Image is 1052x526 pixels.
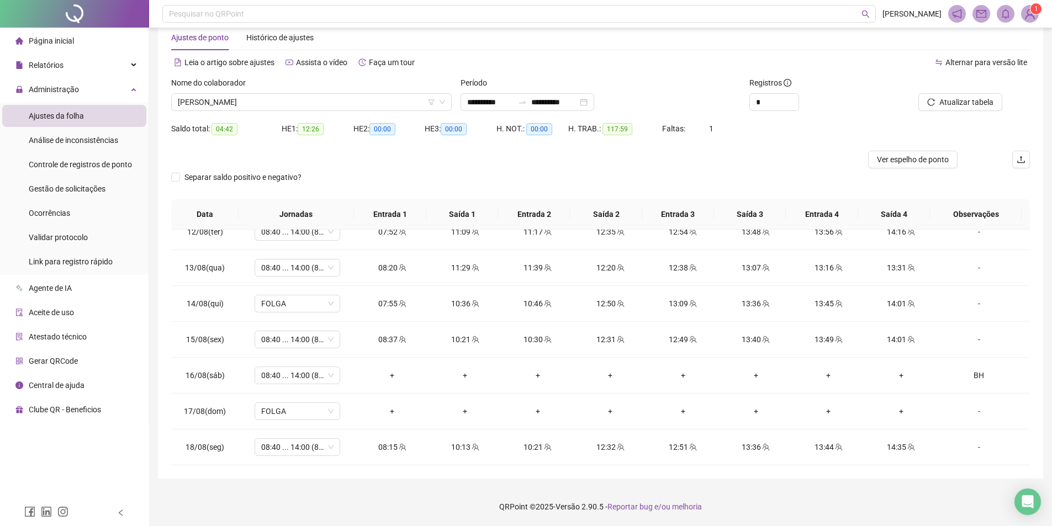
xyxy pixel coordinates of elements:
span: 00:00 [526,123,552,135]
div: + [583,369,638,381]
th: Entrada 4 [786,199,858,230]
span: 08:40 ... 14:00 (8 HORAS) [261,439,334,455]
span: team [543,228,552,236]
span: team [471,264,479,272]
div: + [655,405,711,417]
div: + [365,405,420,417]
span: 16/08(sáb) [186,371,225,380]
img: 82424 [1022,6,1038,22]
th: Saída 2 [570,199,642,230]
span: Aceite de uso [29,308,74,317]
th: Entrada 1 [354,199,426,230]
span: 08:40 ... 14:00 (8 HORAS) [261,331,334,348]
span: Administração [29,85,79,94]
div: Saldo total: [171,123,282,135]
span: info-circle [15,381,23,389]
div: + [655,369,711,381]
div: + [365,369,420,381]
span: audit [15,309,23,316]
span: 08:40 ... 14:00 (8 HORAS) [261,367,334,384]
span: filter [428,99,435,105]
span: 13/08(qua) [185,263,225,272]
span: Faça um tour [369,58,415,67]
div: 10:13 [437,441,493,453]
div: 12:51 [655,441,711,453]
span: team [906,264,915,272]
span: team [543,264,552,272]
span: Versão [556,502,580,511]
span: 00:00 [441,123,467,135]
div: HE 1: [282,123,353,135]
div: + [510,369,565,381]
div: 13:45 [801,297,856,310]
span: facebook [24,506,35,517]
div: - [947,297,1012,310]
label: Período [461,77,494,89]
span: instagram [57,506,68,517]
span: team [834,264,843,272]
span: Atestado técnico [29,332,87,341]
div: Open Intercom Messenger [1014,488,1041,515]
span: history [358,59,366,66]
div: + [728,369,784,381]
div: 12:20 [583,262,638,274]
span: 08:40 ... 14:00 (8 HORAS) [261,224,334,240]
span: reload [927,98,935,106]
span: team [398,336,406,343]
span: team [688,264,697,272]
span: team [471,300,479,307]
div: H. TRAB.: [568,123,662,135]
span: team [616,228,625,236]
div: 14:01 [874,333,929,346]
span: gift [15,406,23,413]
span: youtube [286,59,293,66]
span: Gestão de solicitações [29,184,105,193]
span: to [518,98,527,107]
span: home [15,37,23,45]
span: team [688,300,697,307]
span: team [398,443,406,451]
div: 13:48 [728,226,784,238]
div: - [947,262,1012,274]
div: + [437,369,493,381]
span: mail [976,9,986,19]
button: Ver espelho de ponto [868,151,958,168]
span: info-circle [784,79,791,87]
span: team [761,300,770,307]
span: 1 [709,124,713,133]
span: Clube QR - Beneficios [29,405,101,414]
footer: QRPoint © 2025 - 2.90.5 - [149,487,1052,526]
span: Atualizar tabela [939,96,993,108]
div: + [728,405,784,417]
span: FOLGA [261,403,334,419]
span: 18/08(seg) [186,443,224,451]
span: team [398,300,406,307]
button: Atualizar tabela [918,93,1002,111]
div: 13:09 [655,297,711,310]
span: Análise de inconsistências [29,136,118,145]
span: Ocorrências [29,209,70,217]
div: 12:54 [655,226,711,238]
span: team [834,300,843,307]
span: bell [1001,9,1011,19]
div: - [947,226,1012,238]
span: team [906,336,915,343]
span: team [761,228,770,236]
span: lock [15,86,23,93]
span: down [439,99,446,105]
span: file [15,61,23,69]
span: JULIANA RODRIGUES DA SILVA [178,94,445,110]
span: 14/08(qui) [187,299,224,308]
span: Gerar QRCode [29,357,78,365]
div: - [947,441,1012,453]
sup: Atualize o seu contato no menu Meus Dados [1030,3,1042,14]
span: 04:42 [212,123,237,135]
div: HE 2: [353,123,425,135]
span: team [906,443,915,451]
div: 10:46 [510,297,565,310]
span: FOLGA [261,295,334,312]
div: 13:07 [728,262,784,274]
th: Saída 1 [426,199,498,230]
span: team [543,336,552,343]
span: linkedin [41,506,52,517]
